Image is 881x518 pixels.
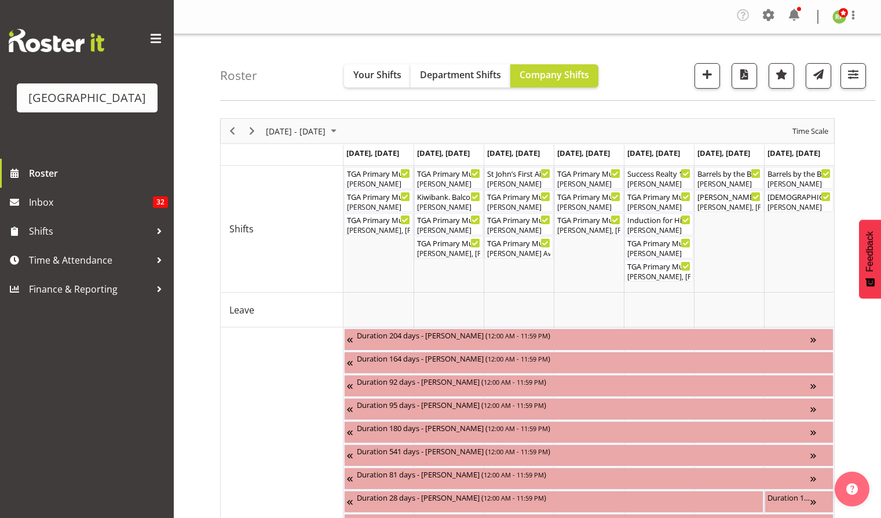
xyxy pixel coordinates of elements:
[357,399,810,410] div: Duration 95 days - [PERSON_NAME] ( )
[557,179,620,189] div: [PERSON_NAME]
[557,225,620,236] div: [PERSON_NAME], [PERSON_NAME], [PERSON_NAME], [PERSON_NAME], [PERSON_NAME], [PERSON_NAME], [PERSON...
[765,167,834,189] div: Shifts"s event - Barrels by the Bay - NZ Whisky Fest Cargo Shed Pack out Begin From Sunday, Augus...
[732,63,757,89] button: Download a PDF of the roster according to the set date range.
[417,249,480,259] div: [PERSON_NAME], [PERSON_NAME], [PERSON_NAME], [PERSON_NAME], [PERSON_NAME], [PERSON_NAME], [PERSON...
[221,166,343,293] td: Shifts resource
[344,190,413,212] div: Shifts"s event - TGA Primary Music Fest. Songs from Sunny Days. FOHM Shift Begin From Monday, Aug...
[484,470,544,479] span: 12:00 AM - 11:59 PM
[347,179,410,189] div: [PERSON_NAME]
[420,68,501,81] span: Department Shifts
[9,29,104,52] img: Rosterit website logo
[347,191,410,202] div: TGA Primary Music Fest. Songs from Sunny Days. FOHM Shift ( )
[484,377,544,386] span: 12:00 AM - 11:59 PM
[488,354,548,363] span: 12:00 AM - 11:59 PM
[414,213,483,235] div: Shifts"s event - TGA Primary Music Fest. Songs from Sunny Days. FOHM Shift Begin From Tuesday, Au...
[229,303,254,317] span: Leave
[347,202,410,213] div: [PERSON_NAME]
[484,236,553,258] div: Shifts"s event - TGA Primary Music Fest. Songs from Sunny Days Begin From Wednesday, August 27, 2...
[865,231,875,272] span: Feedback
[344,375,834,397] div: Unavailability"s event - Duration 92 days - Heather Powell Begin From Tuesday, June 3, 2025 at 12...
[769,63,794,89] button: Highlight an important date within the roster.
[347,214,410,225] div: TGA Primary Music Fest. Songs from Sunny Days ( )
[694,190,763,212] div: Shifts"s event - Mikes 90th birthday lunch Begin From Saturday, August 30, 2025 at 10:00:00 AM GM...
[29,251,151,269] span: Time & Attendance
[484,190,553,212] div: Shifts"s event - TGA Primary Music Fest. Minder. Wednesday Begin From Wednesday, August 27, 2025 ...
[344,491,763,513] div: Unavailability"s event - Duration 28 days - Lesley Brough Begin From Saturday, August 2, 2025 at ...
[344,329,834,351] div: Unavailability"s event - Duration 204 days - Fiona Macnab Begin From Monday, March 10, 2025 at 12...
[859,220,881,298] button: Feedback - Show survey
[557,167,620,179] div: TGA Primary Music Fest. Minder. [DATE] ( )
[697,179,761,189] div: [PERSON_NAME]
[414,190,483,212] div: Shifts"s event - Kiwibank. Balcony Room HV Begin From Tuesday, August 26, 2025 at 2:30:00 PM GMT+...
[411,64,510,87] button: Department Shifts
[832,10,846,24] img: richard-freeman9074.jpg
[554,190,623,212] div: Shifts"s event - TGA Primary Music Fest. Songs from Sunny Days. FOHM Shift Begin From Thursday, A...
[344,444,834,466] div: Unavailability"s event - Duration 541 days - Thomas Bohanna Begin From Tuesday, July 8, 2025 at 1...
[417,191,480,202] div: Kiwibank. Balcony Room HV ( )
[767,491,810,503] div: Duration 1 days - [PERSON_NAME] ( )
[627,167,690,179] div: Success Realty 10 Year Lunch Cargo Shed ( )
[694,63,720,89] button: Add a new shift
[417,179,480,189] div: [PERSON_NAME]
[357,329,810,341] div: Duration 204 days - [PERSON_NAME] ( )
[765,190,834,212] div: Shifts"s event - Church of Christ Evangelical Mission. FOHM Shift Begin From Sunday, August 31, 2...
[487,179,550,189] div: [PERSON_NAME]
[29,194,153,211] span: Inbox
[694,167,763,189] div: Shifts"s event - Barrels by the Bay - NZ Whisky Fest Cargo Shed Begin From Saturday, August 30, 2...
[484,167,553,189] div: Shifts"s event - St John’s First Aid Course Begin From Wednesday, August 27, 2025 at 8:30:00 AM G...
[417,148,470,158] span: [DATE], [DATE]
[557,202,620,213] div: [PERSON_NAME]
[767,202,831,213] div: [PERSON_NAME]
[344,167,413,189] div: Shifts"s event - TGA Primary Music Fest. Minder. Monday Begin From Monday, August 25, 2025 at 12:...
[484,213,553,235] div: Shifts"s event - TGA Primary Music Fest. Songs from Sunny Days. FOHM Shift Begin From Wednesday, ...
[487,191,550,202] div: TGA Primary Music Fest. Minder. [DATE] ( )
[414,167,483,189] div: Shifts"s event - TGA Primary Music Fest. Minder. Tuesday Begin From Tuesday, August 26, 2025 at 1...
[487,148,540,158] span: [DATE], [DATE]
[520,68,589,81] span: Company Shifts
[627,191,690,202] div: TGA Primary Music Fest. Minder. [DATE] ( )
[242,119,262,143] div: Next
[484,493,544,502] span: 12:00 AM - 11:59 PM
[417,202,480,213] div: [PERSON_NAME]
[554,213,623,235] div: Shifts"s event - TGA Primary Music Fest. Songs from Sunny Days Begin From Thursday, August 28, 20...
[697,202,761,213] div: [PERSON_NAME], [PERSON_NAME]
[29,280,151,298] span: Finance & Reporting
[627,179,690,189] div: [PERSON_NAME]
[265,124,327,138] span: [DATE] - [DATE]
[624,213,693,235] div: Shifts"s event - Induction for Historic Village Begin From Friday, August 29, 2025 at 2:00:00 PM ...
[357,445,810,457] div: Duration 541 days - [PERSON_NAME] ( )
[488,424,548,433] span: 12:00 AM - 11:59 PM
[767,191,831,202] div: [DEMOGRAPHIC_DATA][PERSON_NAME]. FOHM Shift ( )
[357,468,810,480] div: Duration 81 days - [PERSON_NAME] ( )
[344,398,834,420] div: Unavailability"s event - Duration 95 days - Ciska Vogelzang Begin From Wednesday, June 11, 2025 a...
[417,237,480,249] div: TGA Primary Music Fest. Songs from Sunny Days ( )
[627,148,680,158] span: [DATE], [DATE]
[357,491,761,503] div: Duration 28 days - [PERSON_NAME] ( )
[557,148,610,158] span: [DATE], [DATE]
[225,124,240,138] button: Previous
[487,237,550,249] div: TGA Primary Music Fest. Songs from Sunny Days ( )
[627,214,690,225] div: Induction for Historic Village ( )
[484,400,544,410] span: 12:00 AM - 11:59 PM
[510,64,598,87] button: Company Shifts
[624,260,693,282] div: Shifts"s event - TGA Primary Music Fest. Songs from Sunny Days Begin From Friday, August 29, 2025...
[627,272,690,282] div: [PERSON_NAME], [PERSON_NAME], [PERSON_NAME], [PERSON_NAME], [PERSON_NAME], [PERSON_NAME], [PERSON...
[488,331,548,340] span: 12:00 AM - 11:59 PM
[767,167,831,179] div: Barrels by the Bay - NZ Whisky Fest Cargo Shed Pack out ( )
[344,468,834,490] div: Unavailability"s event - Duration 81 days - Grace Cavell Begin From Thursday, July 17, 2025 at 12...
[357,352,831,364] div: Duration 164 days - [PERSON_NAME] ( )
[487,249,550,259] div: [PERSON_NAME] Awhina [PERSON_NAME], [PERSON_NAME], [PERSON_NAME], [PERSON_NAME], [PERSON_NAME], [...
[344,352,834,374] div: Unavailability"s event - Duration 164 days - Ailie Rundle Begin From Friday, March 21, 2025 at 12...
[791,124,829,138] span: Time Scale
[264,124,342,138] button: August 25 - 31, 2025
[624,236,693,258] div: Shifts"s event - TGA Primary Music Fest. Songs from Sunny Days. FOHM Shift Begin From Friday, Aug...
[557,214,620,225] div: TGA Primary Music Fest. Songs from Sunny Days ( )
[487,202,550,213] div: [PERSON_NAME]
[487,225,550,236] div: [PERSON_NAME]
[222,119,242,143] div: Previous
[344,421,834,443] div: Unavailability"s event - Duration 180 days - Katrina Luca Begin From Friday, July 4, 2025 at 12:0...
[557,191,620,202] div: TGA Primary Music Fest. Songs from Sunny Days. FOHM Shift ( )
[153,196,168,208] span: 32
[487,214,550,225] div: TGA Primary Music Fest. Songs from Sunny Days. FOHM Shift ( )
[353,68,401,81] span: Your Shifts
